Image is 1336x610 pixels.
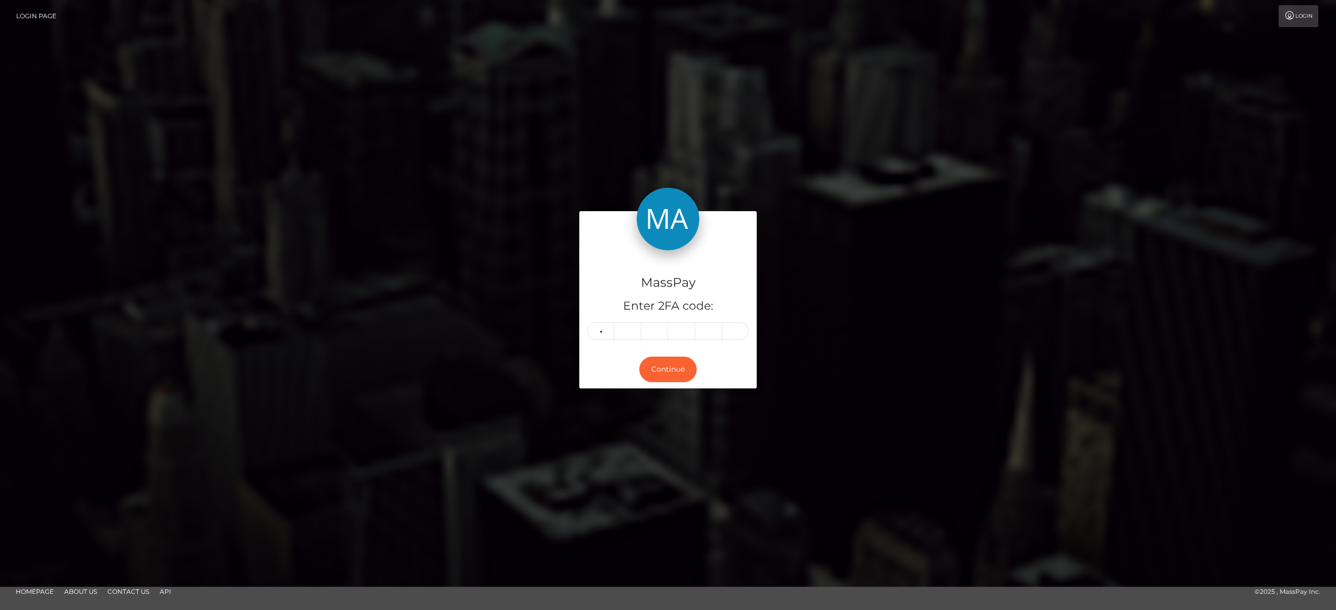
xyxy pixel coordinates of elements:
[156,583,175,600] a: API
[639,357,697,382] button: Continue
[103,583,153,600] a: Contact Us
[587,274,749,292] h4: MassPay
[11,583,58,600] a: Homepage
[587,298,749,314] h5: Enter 2FA code:
[60,583,101,600] a: About Us
[1279,5,1318,27] a: Login
[16,5,56,27] a: Login Page
[637,188,699,250] img: MassPay
[1255,586,1328,597] div: © 2025 , MassPay Inc.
